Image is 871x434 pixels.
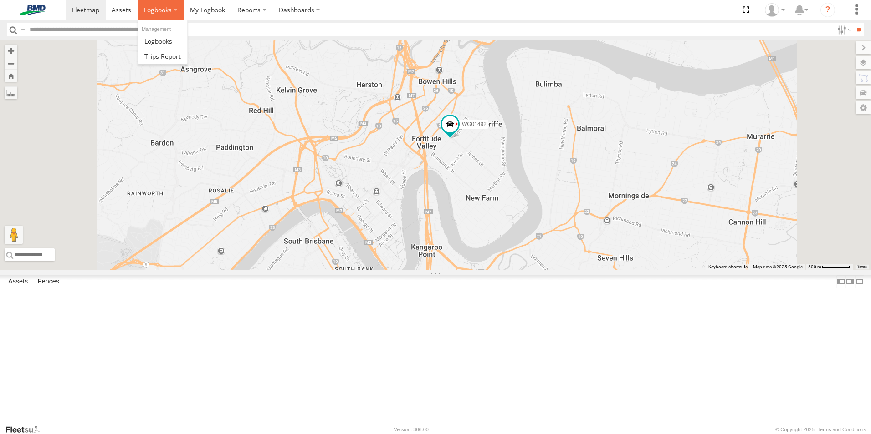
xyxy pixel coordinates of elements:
button: Map scale: 500 m per 59 pixels [805,264,853,270]
span: WG01492 [462,121,487,127]
label: Dock Summary Table to the Right [845,275,855,288]
div: Ainslie Brown [762,3,788,17]
button: Zoom in [5,45,17,57]
div: Version: 306.00 [394,427,429,432]
button: Keyboard shortcuts [708,264,748,270]
label: Search Query [19,23,26,36]
a: Visit our Website [5,425,47,434]
label: Dock Summary Table to the Left [836,275,845,288]
label: Search Filter Options [834,23,853,36]
label: Map Settings [856,101,871,114]
i: ? [820,3,835,17]
span: Map data ©2025 Google [753,264,803,269]
label: Hide Summary Table [855,275,864,288]
label: Measure [5,86,17,99]
button: Drag Pegman onto the map to open Street View [5,226,23,244]
a: Logbook Management [138,34,187,49]
a: Terms (opens in new tab) [857,265,867,269]
button: Zoom out [5,57,17,70]
label: Fences [33,275,64,288]
div: © Copyright 2025 - [775,427,866,432]
span: 500 m [808,264,821,269]
a: Terms and Conditions [818,427,866,432]
button: Zoom Home [5,70,17,82]
a: Logbook Trips report [138,49,187,64]
label: Assets [4,275,32,288]
img: bmd-logo.svg [9,5,56,15]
